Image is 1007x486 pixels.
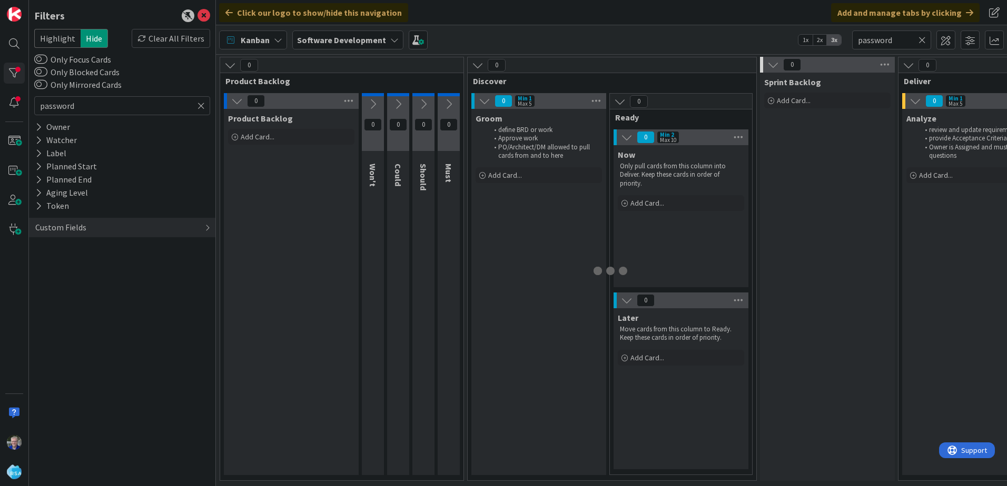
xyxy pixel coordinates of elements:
[7,435,22,450] img: RT
[518,96,532,101] div: Min 1
[476,113,502,124] span: Groom
[827,35,841,45] span: 3x
[630,353,664,362] span: Add Card...
[34,134,78,147] div: Watcher
[906,113,936,124] span: Analyze
[34,29,81,48] span: Highlight
[414,118,432,131] span: 0
[620,162,742,188] p: Only pull cards from this column into Deliver. Keep these cards in order of priority.
[852,31,931,49] input: Quick Filter...
[518,101,531,106] div: Max 5
[488,143,600,160] li: PO/Architect/DM allowed to pull cards from and to here
[615,112,739,123] span: Ready
[919,170,953,180] span: Add Card...
[925,95,943,107] span: 0
[630,95,648,108] span: 0
[637,294,655,307] span: 0
[620,325,742,342] p: Move cards from this column to Ready. Keep these cards in order of priority.
[813,35,827,45] span: 2x
[798,35,813,45] span: 1x
[488,59,506,72] span: 0
[22,2,48,14] span: Support
[34,67,47,77] button: Only Blocked Cards
[495,95,512,107] span: 0
[764,77,821,87] span: Sprint Backlog
[219,3,408,22] div: Click our logo to show/hide this navigation
[132,29,210,48] div: Clear All Filters
[34,96,210,115] input: Quick Filter...
[241,34,270,46] span: Kanban
[34,53,111,66] label: Only Focus Cards
[7,7,22,22] img: Visit kanbanzone.com
[488,126,600,134] li: define BRD or work
[34,54,47,65] button: Only Focus Cards
[473,76,743,86] span: Discover
[34,78,122,91] label: Only Mirrored Cards
[783,58,801,71] span: 0
[34,221,87,234] div: Custom Fields
[637,131,655,144] span: 0
[241,132,274,141] span: Add Card...
[660,137,676,143] div: Max 10
[34,79,47,90] button: Only Mirrored Cards
[368,164,378,187] span: Won't
[7,464,22,479] img: avatar
[34,120,71,134] div: Owner
[34,8,65,24] div: Filters
[949,101,962,106] div: Max 5
[443,164,454,183] span: Must
[488,170,522,180] span: Add Card...
[393,164,403,186] span: Could
[618,149,635,160] span: Now
[660,132,674,137] div: Min 2
[777,96,811,105] span: Add Card...
[297,35,386,45] b: Software Development
[949,96,963,101] div: Min 1
[630,198,664,208] span: Add Card...
[34,147,67,160] div: Label
[919,59,936,72] span: 0
[225,76,450,86] span: Product Backlog
[240,59,258,72] span: 0
[228,113,293,124] span: Product Backlog
[618,312,638,323] span: Later
[81,29,108,48] span: Hide
[364,118,382,131] span: 0
[34,186,89,199] div: Aging Level
[440,118,458,131] span: 0
[488,134,600,143] li: Approve work
[418,164,429,190] span: Should
[389,118,407,131] span: 0
[831,3,980,22] div: Add and manage tabs by clicking
[34,199,70,212] div: Token
[34,173,93,186] div: Planned End
[34,160,98,173] div: Planned Start
[247,95,265,107] span: 0
[34,66,120,78] label: Only Blocked Cards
